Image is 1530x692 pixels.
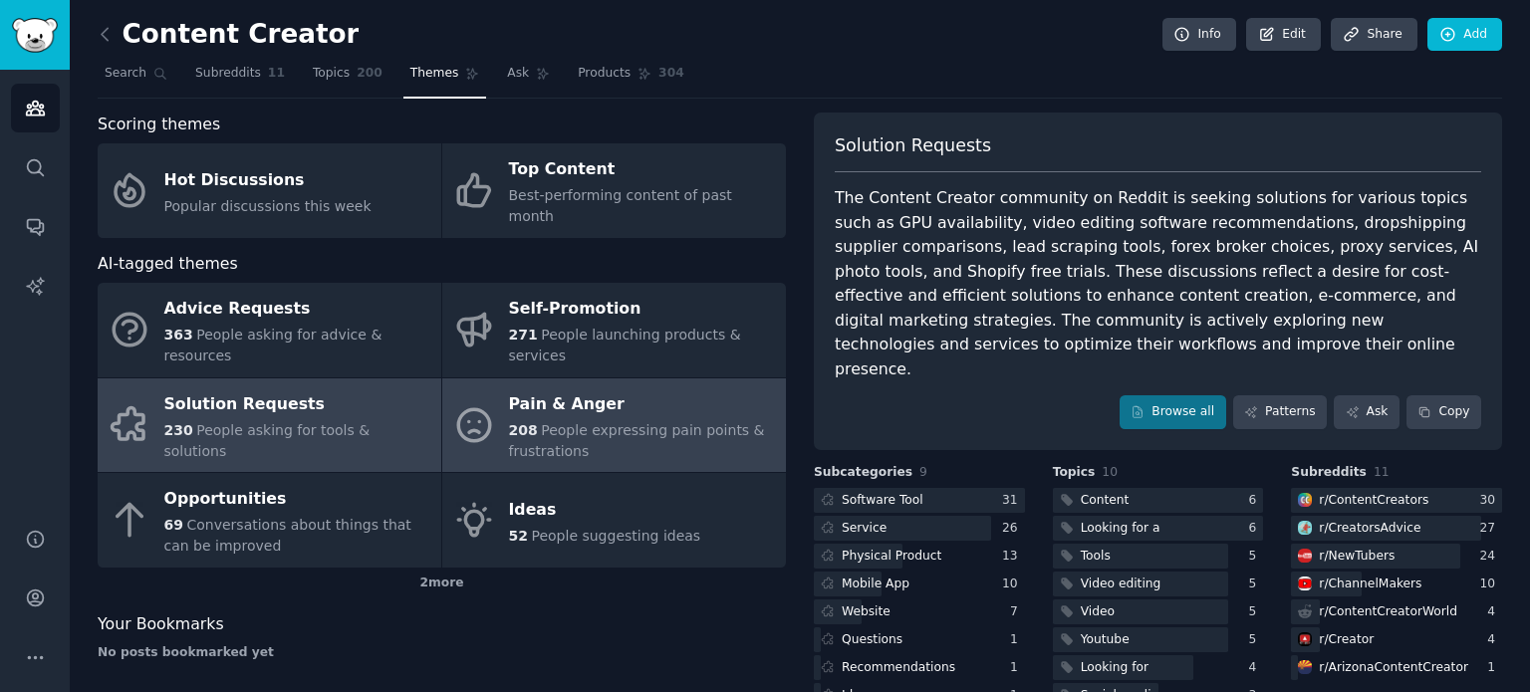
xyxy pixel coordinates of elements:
div: Advice Requests [164,294,431,326]
span: People asking for advice & resources [164,327,382,363]
a: Service26 [814,516,1025,541]
span: Best-performing content of past month [509,187,732,224]
img: Creator [1298,632,1312,646]
span: Topics [313,65,350,83]
div: Self-Promotion [509,294,776,326]
span: 69 [164,517,183,533]
a: Tools5 [1053,544,1264,569]
a: Topics200 [306,58,389,99]
span: 271 [509,327,538,343]
span: Solution Requests [835,133,991,158]
div: 10 [1002,576,1025,593]
span: Products [578,65,631,83]
a: Mobile App10 [814,572,1025,596]
span: People expressing pain points & frustrations [509,422,765,459]
span: Your Bookmarks [98,612,224,637]
a: Pain & Anger208People expressing pain points & frustrations [442,378,786,473]
a: Advice Requests363People asking for advice & resources [98,283,441,377]
img: ContentCreators [1298,493,1312,507]
span: Themes [410,65,459,83]
h2: Content Creator [98,19,359,51]
a: Browse all [1120,395,1226,429]
a: Subreddits11 [188,58,292,99]
div: 1 [1487,659,1502,677]
a: Ask [500,58,557,99]
a: Opportunities69Conversations about things that can be improved [98,473,441,568]
div: Video editing [1081,576,1161,593]
div: Top Content [509,154,776,186]
div: 5 [1249,576,1264,593]
div: Physical Product [842,548,941,566]
span: Popular discussions this week [164,198,372,214]
a: Looking for4 [1053,655,1264,680]
a: Search [98,58,174,99]
a: Video5 [1053,599,1264,624]
a: Website7 [814,599,1025,624]
div: 27 [1479,520,1502,538]
span: 363 [164,327,193,343]
a: Share [1331,18,1416,52]
div: 5 [1249,603,1264,621]
a: Software Tool31 [814,488,1025,513]
img: GummySearch logo [12,18,58,53]
div: 30 [1479,492,1502,510]
a: Creatorr/Creator4 [1291,627,1502,652]
div: 4 [1487,603,1502,621]
div: 2 more [98,568,786,599]
div: 26 [1002,520,1025,538]
div: Questions [842,631,902,649]
a: Ask [1334,395,1400,429]
span: Conversations about things that can be improved [164,517,411,554]
div: Ideas [509,494,701,526]
span: 52 [509,528,528,544]
div: Tools [1081,548,1111,566]
span: 9 [919,465,927,479]
span: 10 [1102,465,1118,479]
a: Content6 [1053,488,1264,513]
a: CreatorsAdvicer/CreatorsAdvice27 [1291,516,1502,541]
a: Physical Product13 [814,544,1025,569]
div: Service [842,520,887,538]
a: Questions1 [814,627,1025,652]
div: 5 [1249,548,1264,566]
button: Copy [1406,395,1481,429]
span: Subreddits [1291,464,1367,482]
span: 11 [1374,465,1390,479]
a: Youtube5 [1053,627,1264,652]
a: ContentCreatorsr/ContentCreators30 [1291,488,1502,513]
a: NewTubersr/NewTubers24 [1291,544,1502,569]
a: ChannelMakersr/ChannelMakers10 [1291,572,1502,596]
a: Info [1162,18,1236,52]
a: Recommendations1 [814,655,1025,680]
a: Edit [1246,18,1321,52]
a: Self-Promotion271People launching products & services [442,283,786,377]
span: 230 [164,422,193,438]
a: Ideas52People suggesting ideas [442,473,786,568]
div: Mobile App [842,576,909,593]
span: Subcategories [814,464,912,482]
img: ChannelMakers [1298,577,1312,590]
span: Scoring themes [98,113,220,137]
span: 11 [268,65,285,83]
a: ArizonaContentCreatorr/ArizonaContentCreator1 [1291,655,1502,680]
div: 10 [1479,576,1502,593]
div: Looking for a [1081,520,1160,538]
div: Pain & Anger [509,388,776,420]
div: r/ ChannelMakers [1319,576,1421,593]
div: r/ ArizonaContentCreator [1319,659,1468,677]
a: Hot DiscussionsPopular discussions this week [98,143,441,238]
div: Youtube [1081,631,1130,649]
div: 31 [1002,492,1025,510]
span: People asking for tools & solutions [164,422,371,459]
div: Video [1081,603,1115,621]
span: AI-tagged themes [98,252,238,277]
img: CreatorsAdvice [1298,521,1312,535]
span: People suggesting ideas [531,528,700,544]
span: Topics [1053,464,1096,482]
div: 13 [1002,548,1025,566]
div: The Content Creator community on Reddit is seeking solutions for various topics such as GPU avail... [835,186,1481,381]
a: Products304 [571,58,690,99]
div: r/ ContentCreatorWorld [1319,603,1457,621]
a: Add [1427,18,1502,52]
div: 6 [1249,492,1264,510]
